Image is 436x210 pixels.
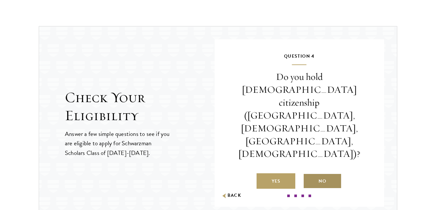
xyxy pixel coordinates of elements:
[65,129,170,157] p: Answer a few simple questions to see if you are eligible to apply for Schwarzman Scholars Class o...
[65,89,215,125] h2: Check Your Eligibility
[234,52,365,65] h5: Question 4
[257,173,295,189] label: Yes
[234,71,365,160] p: Do you hold [DEMOGRAPHIC_DATA] citizenship ([GEOGRAPHIC_DATA], [DEMOGRAPHIC_DATA], [GEOGRAPHIC_DA...
[303,173,342,189] label: No
[221,192,241,199] button: Back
